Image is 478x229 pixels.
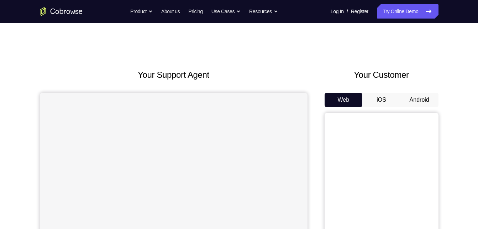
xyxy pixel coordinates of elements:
[400,93,438,107] button: Android
[211,4,241,19] button: Use Cases
[325,93,363,107] button: Web
[130,4,153,19] button: Product
[377,4,438,19] a: Try Online Demo
[325,68,438,81] h2: Your Customer
[362,93,400,107] button: iOS
[188,4,203,19] a: Pricing
[351,4,368,19] a: Register
[40,68,308,81] h2: Your Support Agent
[40,7,83,16] a: Go to the home page
[161,4,180,19] a: About us
[347,7,348,16] span: /
[249,4,278,19] button: Resources
[331,4,344,19] a: Log In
